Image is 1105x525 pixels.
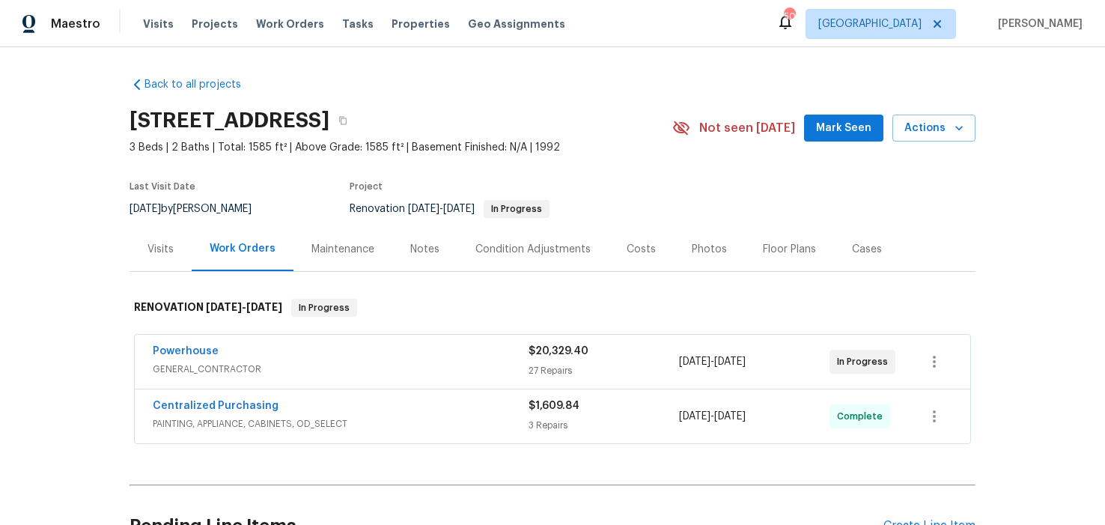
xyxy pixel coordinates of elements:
span: Work Orders [256,16,324,31]
div: RENOVATION [DATE]-[DATE]In Progress [130,284,975,332]
button: Copy Address [329,107,356,134]
span: [PERSON_NAME] [992,16,1083,31]
span: Properties [392,16,450,31]
span: $1,609.84 [529,401,579,411]
div: Visits [147,242,174,257]
div: Maintenance [311,242,374,257]
a: Back to all projects [130,77,273,92]
div: Photos [692,242,727,257]
div: Notes [410,242,439,257]
span: Project [350,182,383,191]
span: Complete [837,409,889,424]
span: [DATE] [130,204,161,214]
span: [DATE] [206,302,242,312]
span: [DATE] [714,411,746,422]
span: - [679,354,746,369]
span: In Progress [293,300,356,315]
span: - [408,204,475,214]
button: Actions [892,115,975,142]
span: [GEOGRAPHIC_DATA] [818,16,922,31]
span: Geo Assignments [468,16,565,31]
span: Tasks [342,19,374,29]
span: [DATE] [443,204,475,214]
div: 27 Repairs [529,363,679,378]
div: 3 Repairs [529,418,679,433]
button: Mark Seen [804,115,883,142]
span: 3 Beds | 2 Baths | Total: 1585 ft² | Above Grade: 1585 ft² | Basement Finished: N/A | 1992 [130,140,672,155]
span: [DATE] [679,356,710,367]
div: Condition Adjustments [475,242,591,257]
span: Actions [904,119,964,138]
span: Maestro [51,16,100,31]
div: by [PERSON_NAME] [130,200,270,218]
h2: [STREET_ADDRESS] [130,113,329,128]
h6: RENOVATION [134,299,282,317]
span: [DATE] [246,302,282,312]
div: Cases [852,242,882,257]
a: Centralized Purchasing [153,401,278,411]
span: PAINTING, APPLIANCE, CABINETS, OD_SELECT [153,416,529,431]
span: GENERAL_CONTRACTOR [153,362,529,377]
span: [DATE] [679,411,710,422]
div: Floor Plans [763,242,816,257]
span: - [679,409,746,424]
span: - [206,302,282,312]
span: Last Visit Date [130,182,195,191]
div: 50 [784,9,794,24]
div: Work Orders [210,241,276,256]
span: In Progress [485,204,548,213]
span: Mark Seen [816,119,871,138]
span: [DATE] [714,356,746,367]
a: Powerhouse [153,346,219,356]
span: Visits [143,16,174,31]
span: [DATE] [408,204,439,214]
span: In Progress [837,354,894,369]
span: Projects [192,16,238,31]
span: $20,329.40 [529,346,588,356]
div: Costs [627,242,656,257]
span: Renovation [350,204,550,214]
span: Not seen [DATE] [699,121,795,136]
